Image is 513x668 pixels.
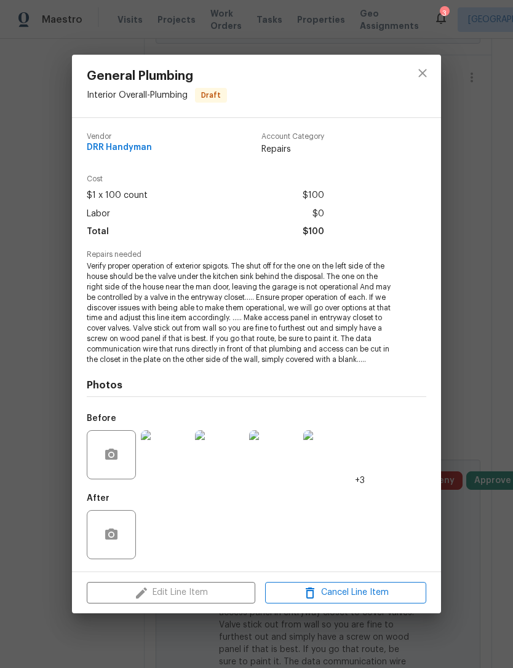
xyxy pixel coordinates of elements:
[303,223,324,241] span: $100
[87,223,109,241] span: Total
[312,205,324,223] span: $0
[196,89,226,101] span: Draft
[87,143,152,152] span: DRR Handyman
[87,187,148,205] span: $1 x 100 count
[408,58,437,88] button: close
[87,175,324,183] span: Cost
[261,133,324,141] span: Account Category
[87,69,227,83] span: General Plumbing
[87,251,426,259] span: Repairs needed
[87,91,188,100] span: Interior Overall - Plumbing
[355,474,365,487] span: +3
[265,582,426,603] button: Cancel Line Item
[87,379,426,391] h4: Photos
[303,187,324,205] span: $100
[87,205,110,223] span: Labor
[87,261,392,364] span: Verify proper operation of exterior spigots. The shut off for the one on the left side of the hou...
[440,7,448,20] div: 3
[87,414,116,423] h5: Before
[87,133,152,141] span: Vendor
[87,494,109,503] h5: After
[261,143,324,155] span: Repairs
[269,585,423,600] span: Cancel Line Item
